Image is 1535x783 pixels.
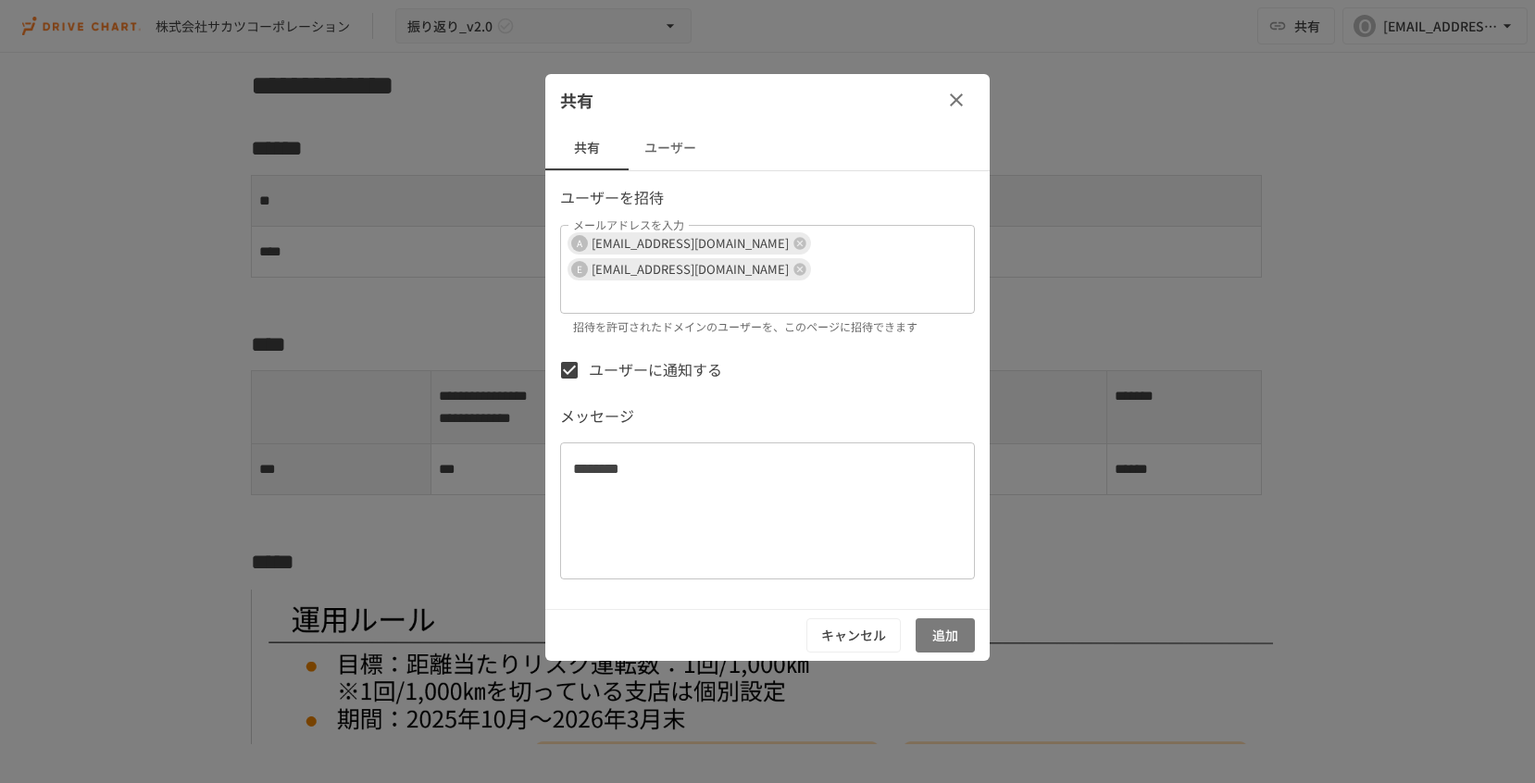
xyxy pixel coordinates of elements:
button: キャンセル [806,618,901,652]
button: 共有 [545,126,629,170]
div: E[EMAIL_ADDRESS][DOMAIN_NAME] [568,258,811,280]
p: 招待を許可されたドメインのユーザーを、このページに招待できます [573,317,962,336]
button: 追加 [916,618,975,652]
label: メールアドレスを入力 [573,217,684,232]
div: 共有 [545,74,990,126]
div: E [571,261,588,278]
button: ユーザー [629,126,712,170]
div: A [571,235,588,252]
span: [EMAIL_ADDRESS][DOMAIN_NAME] [584,258,796,280]
span: [EMAIL_ADDRESS][DOMAIN_NAME] [584,232,796,254]
p: ユーザーを招待 [560,186,975,210]
p: メッセージ [560,404,975,429]
div: A[EMAIL_ADDRESS][DOMAIN_NAME] [568,232,811,255]
span: ユーザーに通知する [589,358,722,382]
